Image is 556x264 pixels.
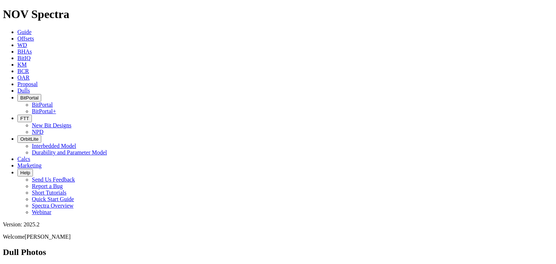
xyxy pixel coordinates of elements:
[17,88,30,94] a: Dulls
[17,48,32,55] a: BHAs
[20,95,38,101] span: BitPortal
[32,190,67,196] a: Short Tutorials
[32,143,76,149] a: Interbedded Model
[17,61,27,68] a: KM
[17,162,42,169] a: Marketing
[17,94,41,102] button: BitPortal
[17,42,27,48] a: WD
[32,102,53,108] a: BitPortal
[32,122,71,128] a: New Bit Designs
[32,183,63,189] a: Report a Bug
[32,149,107,156] a: Durability and Parameter Model
[17,135,41,143] button: OrbitLite
[3,234,553,240] p: Welcome
[17,29,31,35] a: Guide
[20,170,30,175] span: Help
[3,221,553,228] div: Version: 2025.2
[17,81,38,87] a: Proposal
[17,55,30,61] a: BitIQ
[17,35,34,42] a: Offsets
[20,136,38,142] span: OrbitLite
[20,116,29,121] span: FTT
[17,169,33,176] button: Help
[32,129,43,135] a: NPD
[17,115,32,122] button: FTT
[17,68,29,74] a: BCR
[25,234,71,240] span: [PERSON_NAME]
[32,176,75,183] a: Send Us Feedback
[17,156,30,162] a: Calcs
[3,247,553,257] h2: Dull Photos
[3,8,553,21] h1: NOV Spectra
[32,209,51,215] a: Webinar
[32,203,73,209] a: Spectra Overview
[32,196,74,202] a: Quick Start Guide
[17,74,30,81] a: OAR
[32,108,56,114] a: BitPortal+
